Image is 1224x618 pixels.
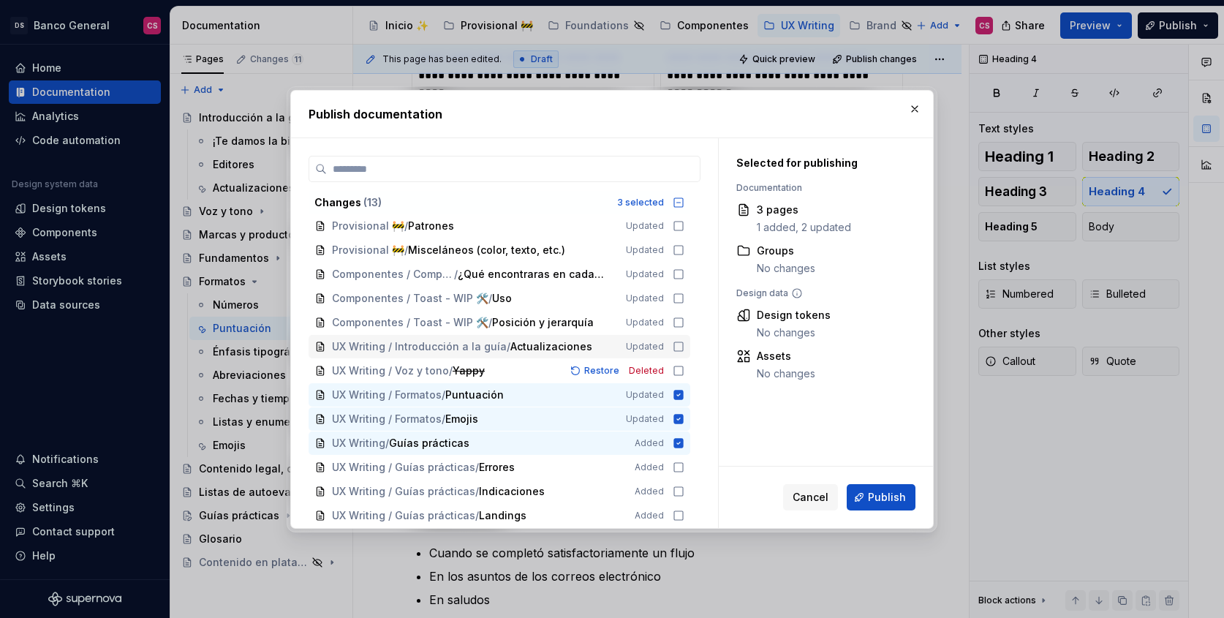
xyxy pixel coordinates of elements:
[584,365,619,377] span: Restore
[566,363,626,378] button: Restore
[453,363,485,378] span: Yappy
[488,315,492,330] span: /
[332,388,442,402] span: UX Writing / Formatos
[626,220,664,232] span: Updated
[408,219,454,233] span: Patrones
[332,363,449,378] span: UX Writing / Voz y tono
[626,389,664,401] span: Updated
[404,219,408,233] span: /
[332,508,475,523] span: UX Writing / Guías prácticas
[492,315,594,330] span: Posición y jerarquía
[479,508,526,523] span: Landings
[617,197,664,208] div: 3 selected
[626,293,664,304] span: Updated
[363,196,382,208] span: ( 13 )
[626,268,664,280] span: Updated
[332,460,475,475] span: UX Writing / Guías prácticas
[332,339,507,354] span: UX Writing / Introducción a la guía
[475,484,479,499] span: /
[475,508,479,523] span: /
[626,341,664,353] span: Updated
[404,243,408,257] span: /
[847,484,915,510] button: Publish
[783,484,838,510] button: Cancel
[868,490,906,505] span: Publish
[507,339,510,354] span: /
[458,267,606,282] span: ¿Qué encontraras en cada sección?
[635,486,664,497] span: Added
[454,267,458,282] span: /
[449,363,453,378] span: /
[332,219,404,233] span: Provisional 🚧
[626,244,664,256] span: Updated
[332,291,488,306] span: Componentes / Toast - WIP 🛠️
[445,412,478,426] span: Emojis
[757,220,851,235] div: 1 added, 2 updated
[757,366,815,381] div: No changes
[793,490,828,505] span: Cancel
[635,461,664,473] span: Added
[635,437,664,449] span: Added
[332,436,385,451] span: UX Writing
[408,243,565,257] span: Misceláneos (color, texto, etc.)
[479,484,545,499] span: Indicaciones
[510,339,592,354] span: Actualizaciones
[736,287,899,299] div: Design data
[629,365,664,377] span: Deleted
[757,349,815,363] div: Assets
[626,317,664,328] span: Updated
[475,460,479,475] span: /
[442,412,445,426] span: /
[385,436,389,451] span: /
[389,436,469,451] span: Guías prácticas
[442,388,445,402] span: /
[332,267,454,282] span: Componentes / Componentes
[757,244,815,258] div: Groups
[635,510,664,521] span: Added
[736,156,899,170] div: Selected for publishing
[332,412,442,426] span: UX Writing / Formatos
[332,315,488,330] span: Componentes / Toast - WIP 🛠️
[736,182,899,194] div: Documentation
[757,261,815,276] div: No changes
[332,484,475,499] span: UX Writing / Guías prácticas
[309,105,915,123] h2: Publish documentation
[626,413,664,425] span: Updated
[757,325,831,340] div: No changes
[314,195,608,210] div: Changes
[332,243,404,257] span: Provisional 🚧
[757,308,831,323] div: Design tokens
[479,460,515,475] span: Errores
[445,388,504,402] span: Puntuación
[492,291,521,306] span: Uso
[488,291,492,306] span: /
[757,203,851,217] div: 3 pages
